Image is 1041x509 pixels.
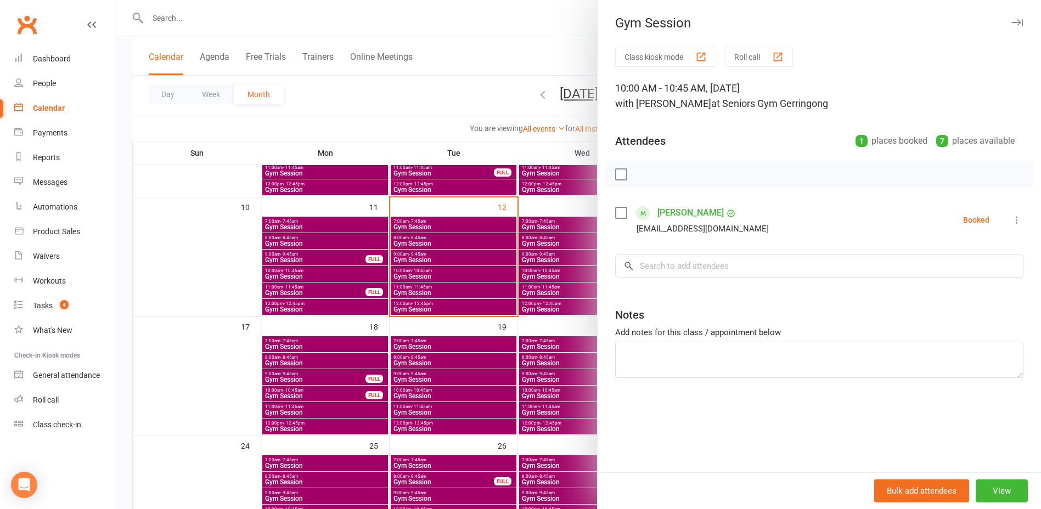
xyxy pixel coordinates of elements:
span: 4 [60,300,69,309]
a: People [14,71,116,96]
div: Tasks [33,301,53,310]
a: Tasks 4 [14,293,116,318]
div: [EMAIL_ADDRESS][DOMAIN_NAME] [637,222,769,236]
div: 1 [856,135,868,147]
a: Dashboard [14,47,116,71]
div: Workouts [33,276,66,285]
div: Gym Session [598,15,1041,31]
input: Search to add attendees [615,255,1023,278]
div: Class check-in [33,420,81,429]
a: Clubworx [13,11,41,38]
div: Automations [33,202,77,211]
div: Attendees [615,133,666,149]
button: Bulk add attendees [874,479,969,502]
span: at Seniors Gym Gerringong [711,98,828,109]
div: Reports [33,153,60,162]
div: Dashboard [33,54,71,63]
div: Booked [963,216,989,224]
a: Class kiosk mode [14,412,116,437]
div: Calendar [33,104,65,112]
a: Automations [14,195,116,219]
a: [PERSON_NAME] [657,204,724,222]
a: Payments [14,121,116,145]
div: Waivers [33,252,60,261]
div: Roll call [33,395,59,404]
div: Add notes for this class / appointment below [615,326,1023,339]
div: People [33,79,56,88]
div: Messages [33,178,67,186]
div: 7 [936,135,948,147]
div: Payments [33,128,67,137]
button: View [976,479,1028,502]
a: Workouts [14,269,116,293]
a: General attendance kiosk mode [14,363,116,388]
div: Product Sales [33,227,80,236]
a: Reports [14,145,116,170]
button: Roll call [725,47,793,67]
a: Roll call [14,388,116,412]
a: What's New [14,318,116,343]
div: What's New [33,326,72,335]
a: Product Sales [14,219,116,244]
div: Notes [615,307,644,323]
div: General attendance [33,371,100,380]
span: with [PERSON_NAME] [615,98,711,109]
div: places booked [856,133,927,149]
div: places available [936,133,1015,149]
a: Calendar [14,96,116,121]
div: Open Intercom Messenger [11,472,37,498]
a: Waivers [14,244,116,269]
button: Class kiosk mode [615,47,716,67]
div: 10:00 AM - 10:45 AM, [DATE] [615,81,1023,111]
a: Messages [14,170,116,195]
